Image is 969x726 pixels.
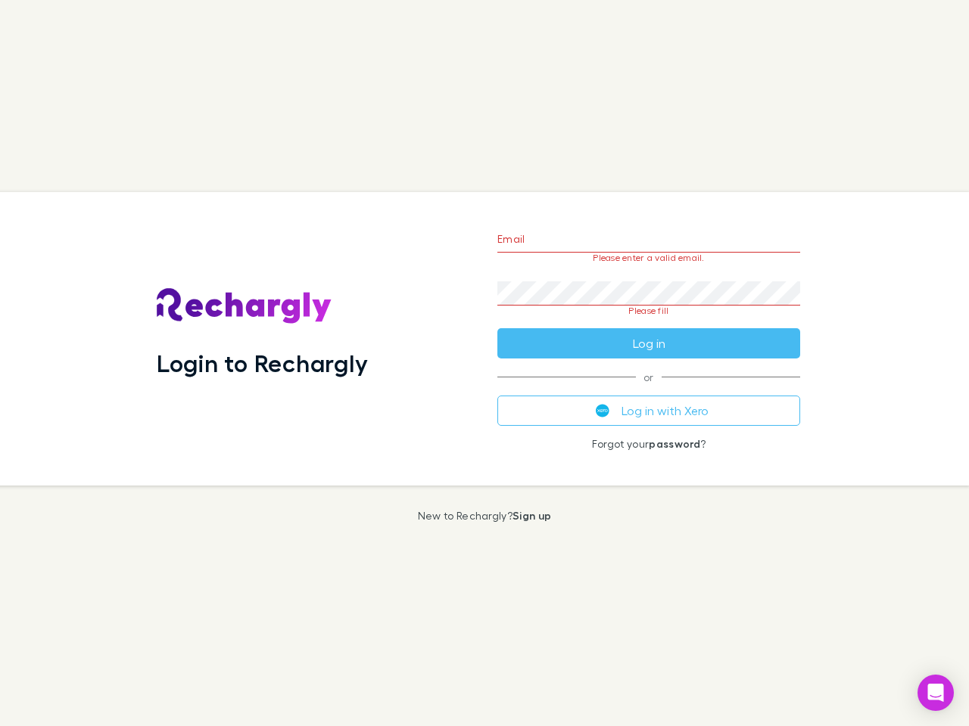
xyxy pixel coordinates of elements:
span: or [497,377,800,377]
button: Log in [497,328,800,358]
p: New to Rechargly? [418,510,552,522]
p: Forgot your ? [497,438,800,450]
p: Please enter a valid email. [497,253,800,263]
button: Log in with Xero [497,396,800,426]
img: Rechargly's Logo [157,288,332,324]
img: Xero's logo [596,404,609,417]
div: Open Intercom Messenger [918,675,954,711]
p: Please fill [497,306,800,316]
a: Sign up [513,509,551,522]
h1: Login to Rechargly [157,349,368,377]
a: password [649,437,700,450]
